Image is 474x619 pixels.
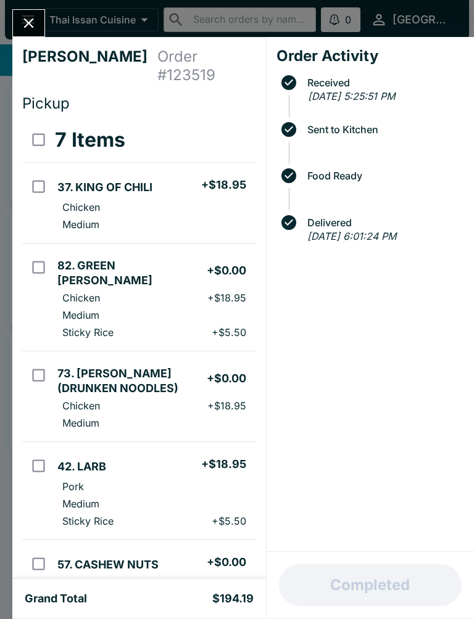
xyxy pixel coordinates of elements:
[212,515,246,527] p: + $5.50
[301,124,464,135] span: Sent to Kitchen
[207,400,246,412] p: + $18.95
[301,170,464,181] span: Food Ready
[25,591,87,606] h5: Grand Total
[212,591,254,606] h5: $194.19
[57,459,106,474] h5: 42. LARB
[201,457,246,472] h5: + $18.95
[207,371,246,386] h5: + $0.00
[22,47,157,84] h4: [PERSON_NAME]
[62,309,99,321] p: Medium
[201,178,246,192] h5: + $18.95
[212,326,246,338] p: + $5.50
[57,258,206,288] h5: 82. GREEN [PERSON_NAME]
[207,555,246,570] h5: + $0.00
[62,515,114,527] p: Sticky Rice
[57,180,152,195] h5: 37. KING OF CHILI
[62,292,100,304] p: Chicken
[207,263,246,278] h5: + $0.00
[62,218,99,231] p: Medium
[307,230,396,242] em: [DATE] 6:01:24 PM
[62,326,114,338] p: Sticky Rice
[301,217,464,228] span: Delivered
[207,292,246,304] p: + $18.95
[22,94,70,112] span: Pickup
[57,366,206,396] h5: 73. [PERSON_NAME] (DRUNKEN NOODLES)
[62,480,84,493] p: Pork
[308,90,395,102] em: [DATE] 5:25:51 PM
[301,77,464,88] span: Received
[157,47,256,84] h4: Order # 123519
[55,128,125,152] h3: 7 Items
[62,417,99,429] p: Medium
[57,557,159,572] h5: 57. CASHEW NUTS
[62,400,100,412] p: Chicken
[62,201,100,213] p: Chicken
[62,498,99,510] p: Medium
[13,10,44,36] button: Close
[276,47,464,65] h4: Order Activity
